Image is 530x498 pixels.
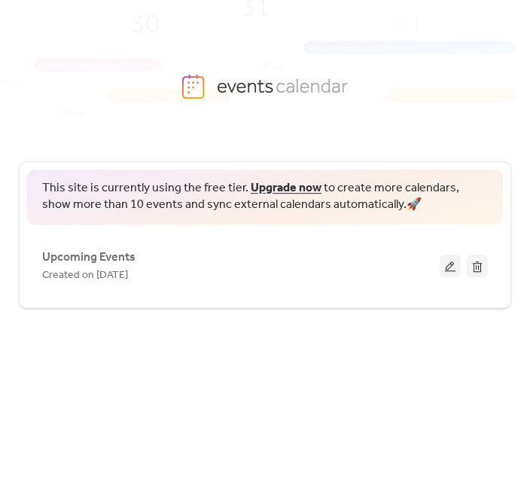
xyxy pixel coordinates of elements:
[42,253,136,261] a: Upcoming Events
[42,267,128,285] span: Created on [DATE]
[42,180,488,214] span: This site is currently using the free tier. to create more calendars, show more than 10 events an...
[251,176,321,200] a: Upgrade now
[42,249,136,267] span: Upcoming Events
